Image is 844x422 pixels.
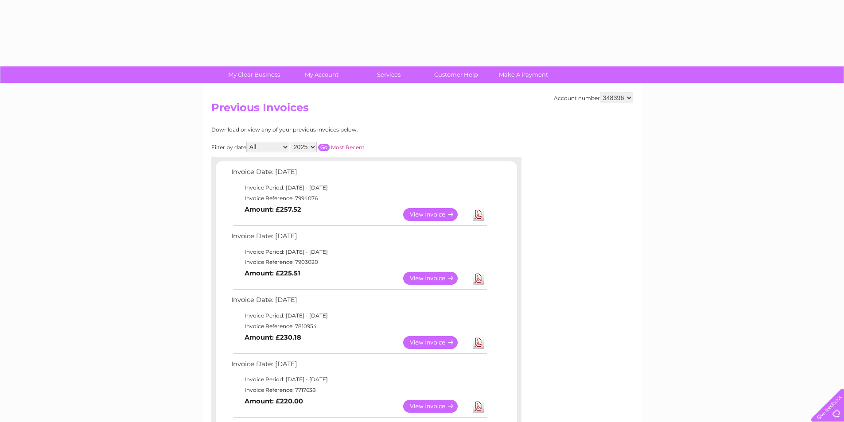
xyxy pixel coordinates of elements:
[229,247,488,257] td: Invoice Period: [DATE] - [DATE]
[229,182,488,193] td: Invoice Period: [DATE] - [DATE]
[352,66,425,83] a: Services
[211,127,444,133] div: Download or view any of your previous invoices below.
[229,166,488,182] td: Invoice Date: [DATE]
[229,294,488,310] td: Invoice Date: [DATE]
[229,193,488,204] td: Invoice Reference: 7994076
[285,66,358,83] a: My Account
[487,66,560,83] a: Make A Payment
[229,374,488,385] td: Invoice Period: [DATE] - [DATE]
[245,333,301,341] b: Amount: £230.18
[229,358,488,375] td: Invoice Date: [DATE]
[403,400,468,413] a: View
[473,272,484,285] a: Download
[211,101,633,118] h2: Previous Invoices
[229,321,488,332] td: Invoice Reference: 7810954
[245,397,303,405] b: Amount: £220.00
[229,310,488,321] td: Invoice Period: [DATE] - [DATE]
[420,66,493,83] a: Customer Help
[403,272,468,285] a: View
[473,336,484,349] a: Download
[473,208,484,221] a: Download
[245,269,300,277] b: Amount: £225.51
[403,336,468,349] a: View
[403,208,468,221] a: View
[473,400,484,413] a: Download
[218,66,291,83] a: My Clear Business
[554,93,633,103] div: Account number
[245,205,301,213] b: Amount: £257.52
[229,385,488,395] td: Invoice Reference: 7717638
[229,257,488,267] td: Invoice Reference: 7903020
[331,144,365,151] a: Most Recent
[211,142,444,152] div: Filter by date
[229,230,488,247] td: Invoice Date: [DATE]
